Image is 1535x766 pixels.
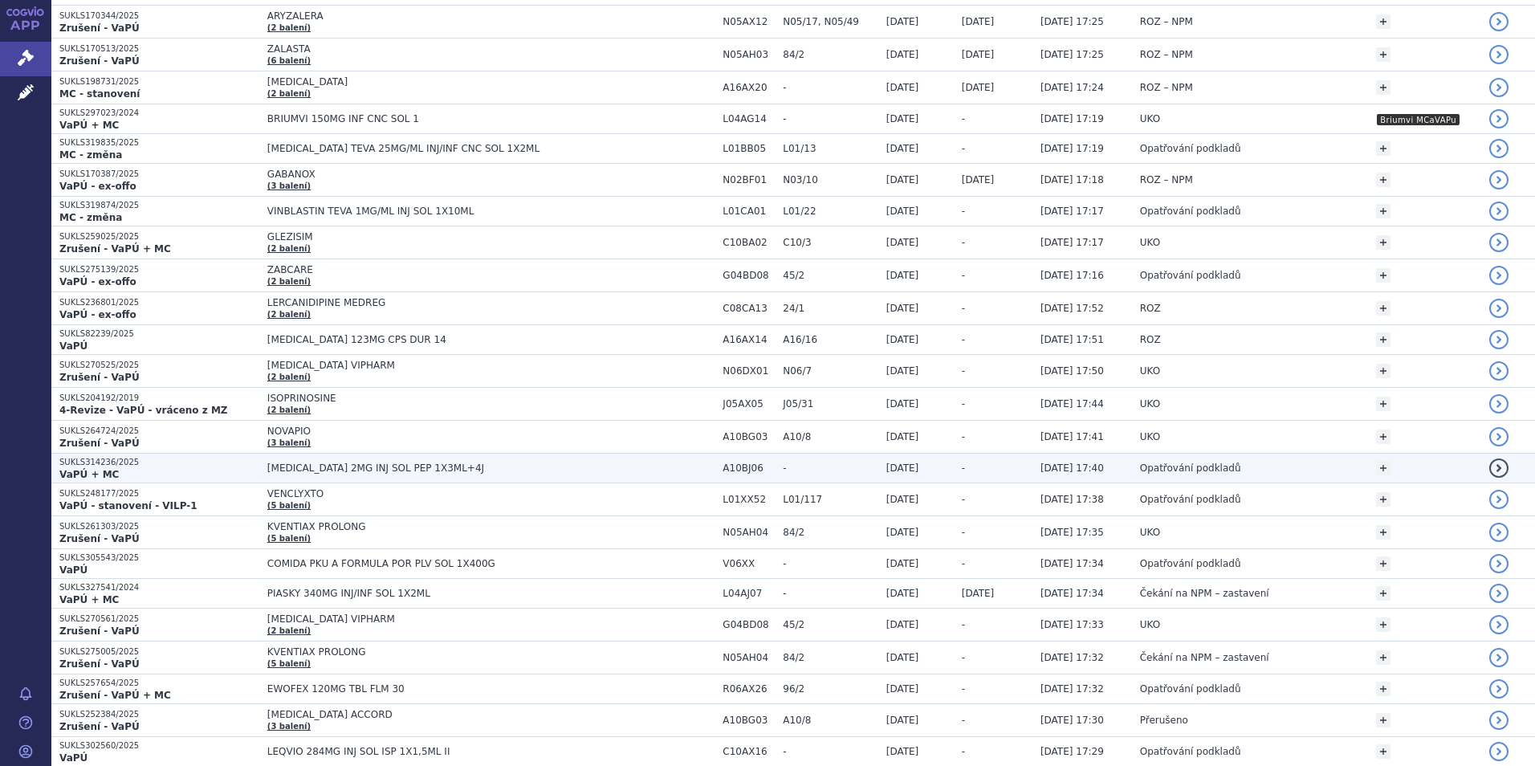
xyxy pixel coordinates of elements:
span: Opatřování podkladů [1140,143,1241,154]
strong: MC - změna [59,149,122,161]
p: SUKLS170387/2025 [59,169,259,180]
span: [DATE] 17:41 [1040,431,1104,442]
span: L01BB05 [723,143,775,154]
span: [DATE] [886,462,919,474]
span: [DATE] [962,82,995,93]
span: UKO [1140,113,1160,124]
span: UKO [1140,527,1160,538]
a: detail [1489,584,1509,603]
span: [DATE] [886,270,919,281]
span: [DATE] 17:19 [1040,113,1104,124]
span: C10/3 [783,237,877,248]
span: A16/16 [783,334,877,345]
i: Briumvi MCaVAPu [1377,114,1460,125]
a: detail [1489,742,1509,761]
span: L01/22 [783,206,877,217]
span: - [962,431,965,442]
span: V06XX [723,558,775,569]
span: [DATE] 17:40 [1040,462,1104,474]
span: [DATE] [886,143,919,154]
a: + [1376,268,1390,283]
span: - [962,113,965,124]
span: VINBLASTIN TEVA 1MG/ML INJ SOL 1X10ML [267,206,669,217]
span: Opatřování podkladů [1140,746,1241,757]
span: [DATE] 17:33 [1040,619,1104,630]
p: SUKLS204192/2019 [59,393,259,404]
a: (2 balení) [267,373,311,381]
span: - [962,652,965,663]
strong: VaPÚ [59,564,88,576]
span: L01CA01 [723,206,775,217]
span: Opatřování podkladů [1140,494,1241,505]
span: [DATE] 17:44 [1040,398,1104,409]
span: L01/117 [783,494,877,505]
span: A16AX20 [723,82,775,93]
strong: Zrušení - VaPÚ [59,372,140,383]
a: + [1376,650,1390,665]
a: + [1376,332,1390,347]
a: detail [1489,523,1509,542]
span: GABANOX [267,169,669,180]
a: detail [1489,679,1509,699]
span: ISOPRINOSINE [267,393,669,404]
strong: VaPÚ - ex-offo [59,309,136,320]
span: - [962,494,965,505]
span: N02BF01 [723,174,775,185]
p: SUKLS319874/2025 [59,200,259,211]
strong: VaPÚ [59,752,88,764]
span: ROZ [1140,334,1161,345]
span: Opatřování podkladů [1140,462,1241,474]
span: [DATE] 17:19 [1040,143,1104,154]
a: + [1376,14,1390,29]
span: [DATE] [886,334,919,345]
span: [DATE] [886,365,919,377]
span: [DATE] [962,588,995,599]
span: Čekání na NPM – zastavení [1140,588,1269,599]
span: N06/7 [783,365,877,377]
span: - [962,206,965,217]
a: + [1376,461,1390,475]
a: (3 balení) [267,181,311,190]
strong: VaPÚ - ex-offo [59,276,136,287]
span: Přerušeno [1140,715,1188,726]
span: N05AH04 [723,652,775,663]
span: ARYZALERA [267,10,669,22]
span: - [962,558,965,569]
a: + [1376,80,1390,95]
a: detail [1489,170,1509,189]
span: [DATE] 17:24 [1040,82,1104,93]
strong: Zrušení - VaPÚ [59,22,140,34]
span: [DATE] 17:18 [1040,174,1104,185]
a: detail [1489,139,1509,158]
span: GLEZISIM [267,231,669,242]
a: detail [1489,394,1509,414]
p: SUKLS198731/2025 [59,76,259,88]
span: [DATE] [886,113,919,124]
span: [DATE] 17:50 [1040,365,1104,377]
p: SUKLS270561/2025 [59,613,259,625]
p: SUKLS270525/2025 [59,360,259,371]
span: VENCLYXTO [267,488,669,499]
span: Opatřování podkladů [1140,270,1241,281]
span: A10BG03 [723,715,775,726]
strong: VaPÚ [59,340,88,352]
p: SUKLS82239/2025 [59,328,259,340]
span: UKO [1140,365,1160,377]
span: LEQVIO 284MG INJ SOL ISP 1X1,5ML II [267,746,669,757]
span: [DATE] 17:34 [1040,588,1104,599]
a: detail [1489,648,1509,667]
span: ZABCARE [267,264,669,275]
span: C08CA13 [723,303,775,314]
strong: MC - změna [59,212,122,223]
a: (2 balení) [267,23,311,32]
a: + [1376,617,1390,632]
span: A16AX14 [723,334,775,345]
strong: Zrušení - VaPÚ [59,625,140,637]
span: [DATE] [886,746,919,757]
span: Opatřování podkladů [1140,558,1241,569]
span: [MEDICAL_DATA] 123MG CPS DUR 14 [267,334,669,345]
span: [DATE] [886,715,919,726]
span: [DATE] 17:29 [1040,746,1104,757]
a: (2 balení) [267,277,311,286]
a: (3 balení) [267,722,311,731]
